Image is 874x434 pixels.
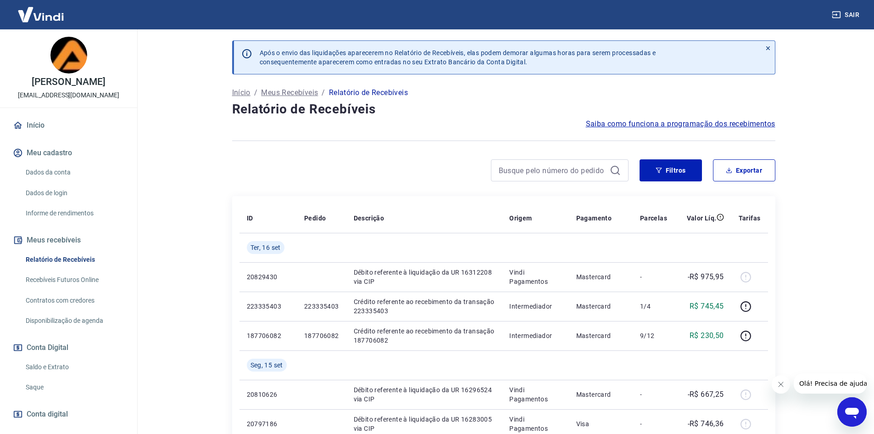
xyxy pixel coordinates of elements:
button: Sair [830,6,863,23]
p: Intermediador [509,302,561,311]
a: Dados de login [22,184,126,203]
p: 20810626 [247,390,289,399]
a: Informe de rendimentos [22,204,126,223]
p: Crédito referente ao recebimento da transação 187706082 [354,327,495,345]
iframe: Cerrar mensaje [772,375,790,394]
p: -R$ 667,25 [688,389,724,400]
p: Pagamento [576,214,612,223]
a: Meus Recebíveis [261,87,318,98]
p: Vindi Pagamentos [509,385,561,404]
p: Débito referente à liquidação da UR 16283005 via CIP [354,415,495,433]
a: Saldo e Extrato [22,358,126,377]
iframe: Botón para iniciar la ventana de mensajería [837,397,867,427]
p: R$ 745,45 [690,301,724,312]
p: 223335403 [247,302,289,311]
p: Intermediador [509,331,561,340]
a: Saiba como funciona a programação dos recebimentos [586,118,775,130]
span: Olá! Precisa de ajuda? [6,6,77,14]
p: 20829430 [247,272,289,282]
iframe: Mensaje de la compañía [794,373,867,394]
a: Disponibilização de agenda [22,311,126,330]
p: Débito referente à liquidação da UR 16296524 via CIP [354,385,495,404]
p: [PERSON_NAME] [32,77,105,87]
span: Ter, 16 set [251,243,281,252]
p: 187706082 [304,331,339,340]
p: Descrição [354,214,384,223]
p: 20797186 [247,419,289,428]
p: Após o envio das liquidações aparecerem no Relatório de Recebíveis, elas podem demorar algumas ho... [260,48,656,67]
p: / [254,87,257,98]
p: -R$ 746,36 [688,418,724,429]
p: 223335403 [304,302,339,311]
a: Início [11,115,126,135]
p: Crédito referente ao recebimento da transação 223335403 [354,297,495,316]
a: Contratos com credores [22,291,126,310]
p: Tarifas [739,214,761,223]
a: Conta digital [11,404,126,424]
img: Vindi [11,0,71,28]
img: 6a1d8cdb-afff-4140-b23b-b3656956e1a1.jpeg [50,37,87,73]
span: Seg, 15 set [251,361,283,370]
p: ID [247,214,253,223]
p: Mastercard [576,390,625,399]
p: 9/12 [640,331,667,340]
p: R$ 230,50 [690,330,724,341]
p: Mastercard [576,302,625,311]
p: Relatório de Recebíveis [329,87,408,98]
p: - [640,272,667,282]
a: Dados da conta [22,163,126,182]
button: Filtros [640,159,702,181]
p: Vindi Pagamentos [509,268,561,286]
button: Meu cadastro [11,143,126,163]
p: -R$ 975,95 [688,271,724,282]
p: Pedido [304,214,326,223]
p: Parcelas [640,214,667,223]
p: Débito referente à liquidação da UR 16312208 via CIP [354,268,495,286]
a: Recebíveis Futuros Online [22,271,126,289]
p: Mastercard [576,272,625,282]
p: [EMAIL_ADDRESS][DOMAIN_NAME] [18,90,119,100]
p: Vindi Pagamentos [509,415,561,433]
p: - [640,419,667,428]
p: Origem [509,214,532,223]
p: Visa [576,419,625,428]
p: Mastercard [576,331,625,340]
p: 187706082 [247,331,289,340]
button: Conta Digital [11,338,126,358]
a: Relatório de Recebíveis [22,250,126,269]
h4: Relatório de Recebíveis [232,100,775,118]
p: Valor Líq. [687,214,717,223]
button: Meus recebíveis [11,230,126,250]
span: Conta digital [27,408,68,421]
p: / [322,87,325,98]
button: Exportar [713,159,775,181]
a: Saque [22,378,126,397]
input: Busque pelo número do pedido [499,163,606,177]
p: 1/4 [640,302,667,311]
p: - [640,390,667,399]
a: Início [232,87,251,98]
